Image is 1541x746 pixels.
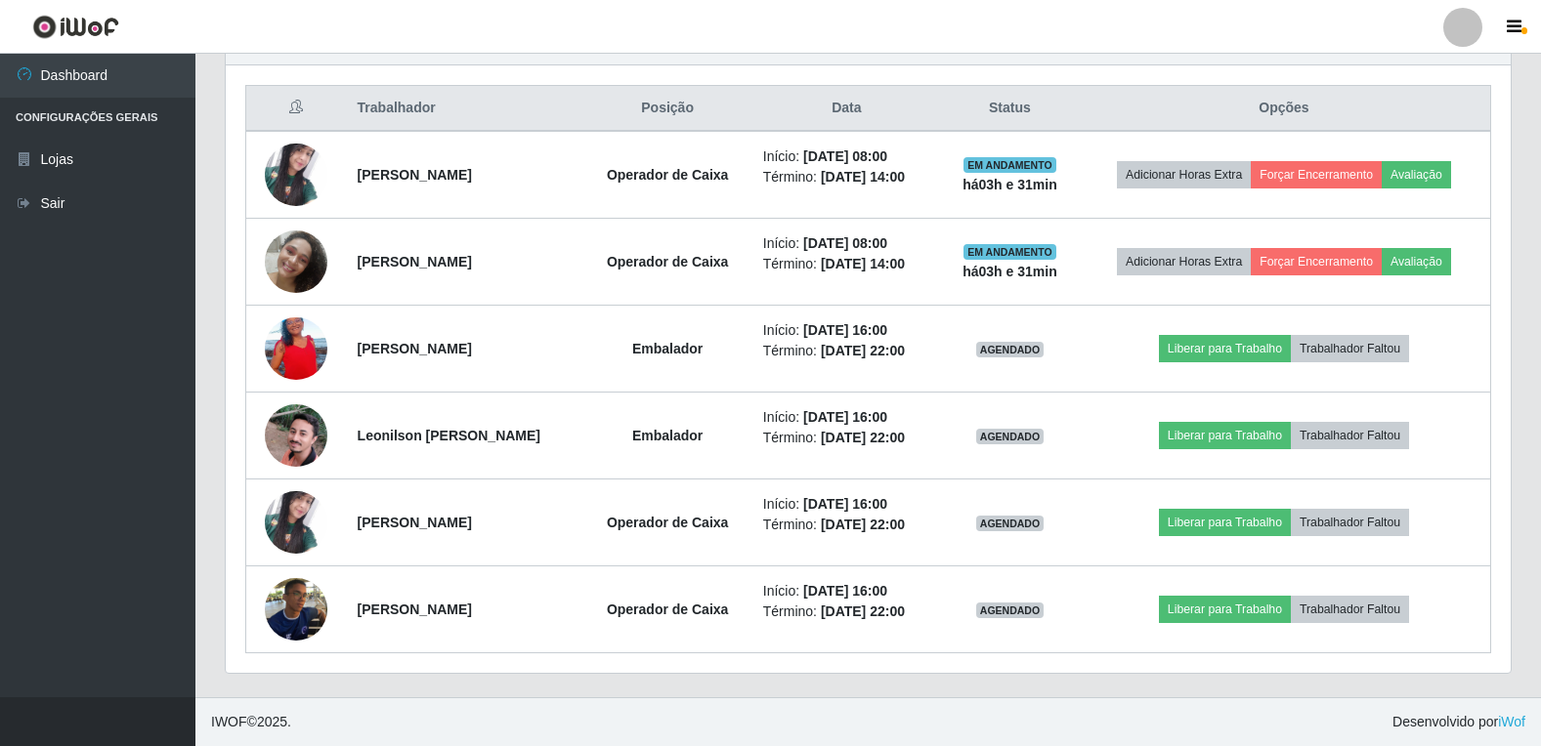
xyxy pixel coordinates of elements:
[358,515,472,530] strong: [PERSON_NAME]
[211,714,247,729] span: IWOF
[963,177,1057,192] strong: há 03 h e 31 min
[821,256,905,271] time: [DATE] 14:00
[803,322,887,338] time: [DATE] 16:00
[1159,335,1291,362] button: Liberar para Trabalho
[976,516,1045,531] span: AGENDADO
[763,494,930,515] li: Início:
[607,254,729,269] strong: Operador de Caixa
[265,373,327,498] img: 1749039440131.jpeg
[265,578,327,641] img: 1749306330183.jpeg
[1117,248,1251,275] button: Adicionar Horas Extra
[1291,335,1409,362] button: Trabalhador Faltou
[211,712,291,732] span: © 2025 .
[763,320,930,341] li: Início:
[763,515,930,535] li: Término:
[265,144,327,205] img: 1744639547908.jpeg
[607,515,729,530] strong: Operador de Caixa
[607,601,729,617] strong: Operador de Caixa
[763,581,930,601] li: Início:
[963,244,1056,260] span: EM ANDAMENTO
[265,293,327,404] img: 1743897152803.jpeg
[346,86,584,132] th: Trabalhador
[358,167,472,183] strong: [PERSON_NAME]
[632,428,703,443] strong: Embalador
[803,583,887,599] time: [DATE] 16:00
[1498,714,1525,729] a: iWof
[1251,161,1382,188] button: Forçar Encerramento
[1382,161,1451,188] button: Avaliação
[1291,509,1409,536] button: Trabalhador Faltou
[803,148,887,164] time: [DATE] 08:00
[358,341,472,356] strong: [PERSON_NAME]
[763,254,930,274] li: Término:
[803,496,887,512] time: [DATE] 16:00
[358,601,472,617] strong: [PERSON_NAME]
[763,341,930,361] li: Término:
[821,169,905,185] time: [DATE] 14:00
[821,343,905,358] time: [DATE] 22:00
[1291,596,1409,623] button: Trabalhador Faltou
[976,342,1045,357] span: AGENDADO
[1251,248,1382,275] button: Forçar Encerramento
[763,407,930,428] li: Início:
[763,146,930,167] li: Início:
[32,15,119,39] img: CoreUI Logo
[583,86,750,132] th: Posição
[803,235,887,251] time: [DATE] 08:00
[632,341,703,356] strong: Embalador
[942,86,1078,132] th: Status
[821,603,905,619] time: [DATE] 22:00
[607,167,729,183] strong: Operador de Caixa
[963,264,1057,279] strong: há 03 h e 31 min
[1291,422,1409,449] button: Trabalhador Faltou
[1159,509,1291,536] button: Liberar para Trabalho
[358,428,540,443] strong: Leonilson [PERSON_NAME]
[358,254,472,269] strong: [PERSON_NAME]
[763,428,930,448] li: Término:
[1159,596,1291,623] button: Liberar para Trabalho
[763,233,930,254] li: Início:
[265,491,327,553] img: 1744639547908.jpeg
[803,409,887,425] time: [DATE] 16:00
[1078,86,1491,132] th: Opções
[1382,248,1451,275] button: Avaliação
[1159,422,1291,449] button: Liberar para Trabalho
[763,167,930,187] li: Término:
[821,430,905,445] time: [DATE] 22:00
[265,230,327,293] img: 1644019579636.jpeg
[821,517,905,532] time: [DATE] 22:00
[976,602,1045,618] span: AGENDADO
[1392,712,1525,732] span: Desenvolvido por
[963,157,1056,173] span: EM ANDAMENTO
[751,86,942,132] th: Data
[763,601,930,622] li: Término:
[1117,161,1251,188] button: Adicionar Horas Extra
[976,429,1045,444] span: AGENDADO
